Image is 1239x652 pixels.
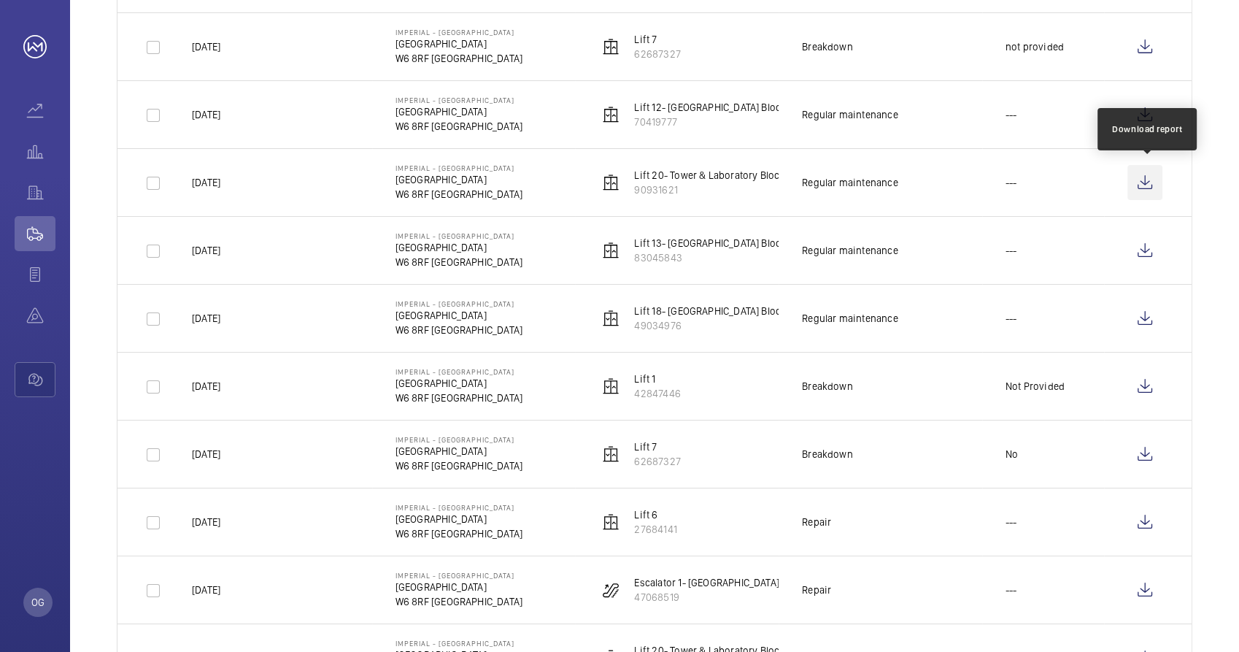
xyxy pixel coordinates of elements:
[634,183,841,197] p: 90931621
[802,311,898,326] div: Regular maintenance
[395,164,522,172] p: Imperial - [GEOGRAPHIC_DATA]
[395,28,522,37] p: Imperial - [GEOGRAPHIC_DATA]
[192,311,220,326] p: [DATE]
[802,107,898,122] div: Regular maintenance
[802,379,853,394] div: Breakdown
[802,39,853,54] div: Breakdown
[1006,107,1017,122] p: ---
[192,379,220,394] p: [DATE]
[602,445,619,463] img: elevator.svg
[634,250,842,265] p: 83045843
[395,231,522,240] p: Imperial - [GEOGRAPHIC_DATA]
[395,367,522,376] p: Imperial - [GEOGRAPHIC_DATA]
[395,580,522,594] p: [GEOGRAPHIC_DATA]
[634,318,842,333] p: 49034976
[802,515,831,529] div: Repair
[802,243,898,258] div: Regular maintenance
[602,174,619,191] img: elevator.svg
[395,119,522,134] p: W6 8RF [GEOGRAPHIC_DATA]
[602,242,619,259] img: elevator.svg
[802,447,853,461] div: Breakdown
[395,459,522,473] p: W6 8RF [GEOGRAPHIC_DATA]
[395,512,522,526] p: [GEOGRAPHIC_DATA]
[31,595,45,610] p: OG
[395,96,522,104] p: Imperial - [GEOGRAPHIC_DATA]
[395,435,522,444] p: Imperial - [GEOGRAPHIC_DATA]
[802,175,898,190] div: Regular maintenance
[634,236,842,250] p: Lift 13- [GEOGRAPHIC_DATA] Block (Passenger)
[634,168,841,183] p: Lift 20- Tower & Laboratory Block (Passenger)
[395,639,522,648] p: Imperial - [GEOGRAPHIC_DATA]
[634,100,842,115] p: Lift 12- [GEOGRAPHIC_DATA] Block (Passenger)
[192,447,220,461] p: [DATE]
[634,454,680,469] p: 62687327
[1006,175,1017,190] p: ---
[634,575,879,590] p: Escalator 1- [GEOGRAPHIC_DATA] ([GEOGRAPHIC_DATA])
[192,175,220,190] p: [DATE]
[1006,447,1018,461] p: No
[395,172,522,187] p: [GEOGRAPHIC_DATA]
[634,47,680,61] p: 62687327
[395,104,522,119] p: [GEOGRAPHIC_DATA]
[634,590,879,605] p: 47068519
[395,444,522,459] p: [GEOGRAPHIC_DATA]
[192,515,220,529] p: [DATE]
[634,507,676,522] p: Lift 6
[1006,243,1017,258] p: ---
[634,372,680,386] p: Lift 1
[634,304,842,318] p: Lift 18- [GEOGRAPHIC_DATA] Block (Passenger)
[1006,515,1017,529] p: ---
[634,115,842,129] p: 70419777
[602,106,619,123] img: elevator.svg
[634,440,680,454] p: Lift 7
[1006,311,1017,326] p: ---
[395,503,522,512] p: Imperial - [GEOGRAPHIC_DATA]
[192,39,220,54] p: [DATE]
[395,323,522,337] p: W6 8RF [GEOGRAPHIC_DATA]
[634,386,680,401] p: 42847446
[602,581,619,599] img: escalator.svg
[395,37,522,51] p: [GEOGRAPHIC_DATA]
[395,240,522,255] p: [GEOGRAPHIC_DATA]
[395,255,522,269] p: W6 8RF [GEOGRAPHIC_DATA]
[1006,379,1065,394] p: Not Provided
[395,376,522,391] p: [GEOGRAPHIC_DATA]
[602,310,619,327] img: elevator.svg
[634,32,680,47] p: Lift 7
[395,594,522,609] p: W6 8RF [GEOGRAPHIC_DATA]
[395,391,522,405] p: W6 8RF [GEOGRAPHIC_DATA]
[634,522,676,537] p: 27684141
[395,187,522,202] p: W6 8RF [GEOGRAPHIC_DATA]
[602,377,619,395] img: elevator.svg
[395,526,522,541] p: W6 8RF [GEOGRAPHIC_DATA]
[192,583,220,597] p: [DATE]
[802,583,831,597] div: Repair
[1112,123,1182,136] div: Download report
[602,38,619,55] img: elevator.svg
[602,513,619,531] img: elevator.svg
[395,571,522,580] p: Imperial - [GEOGRAPHIC_DATA]
[1006,583,1017,597] p: ---
[192,107,220,122] p: [DATE]
[395,51,522,66] p: W6 8RF [GEOGRAPHIC_DATA]
[1006,39,1064,54] p: not provided
[395,299,522,308] p: Imperial - [GEOGRAPHIC_DATA]
[395,308,522,323] p: [GEOGRAPHIC_DATA]
[192,243,220,258] p: [DATE]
